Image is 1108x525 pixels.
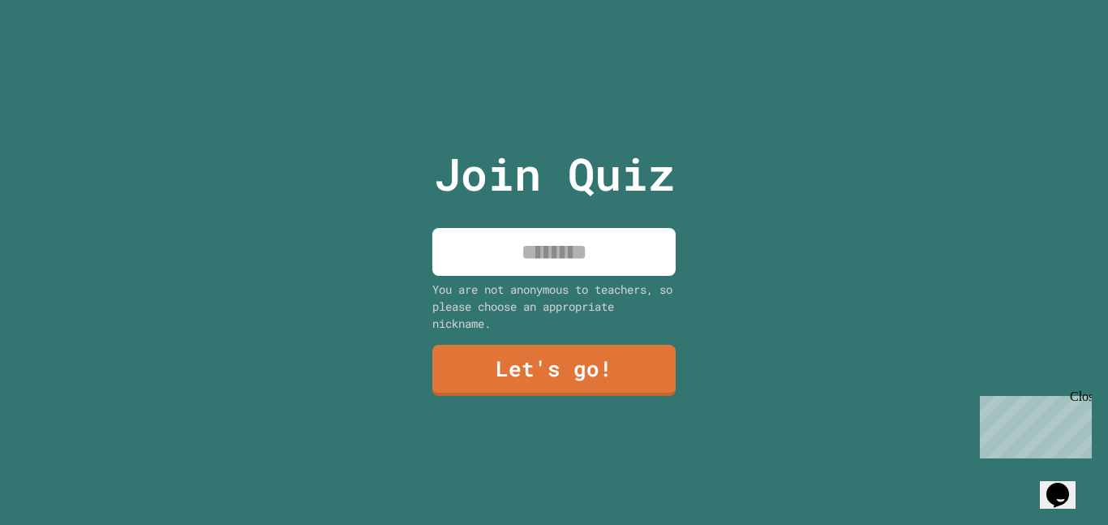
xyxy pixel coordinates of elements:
iframe: chat widget [1040,460,1092,509]
iframe: chat widget [973,389,1092,458]
p: Join Quiz [434,140,675,208]
div: You are not anonymous to teachers, so please choose an appropriate nickname. [432,281,676,332]
a: Let's go! [432,345,676,396]
div: Chat with us now!Close [6,6,112,103]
